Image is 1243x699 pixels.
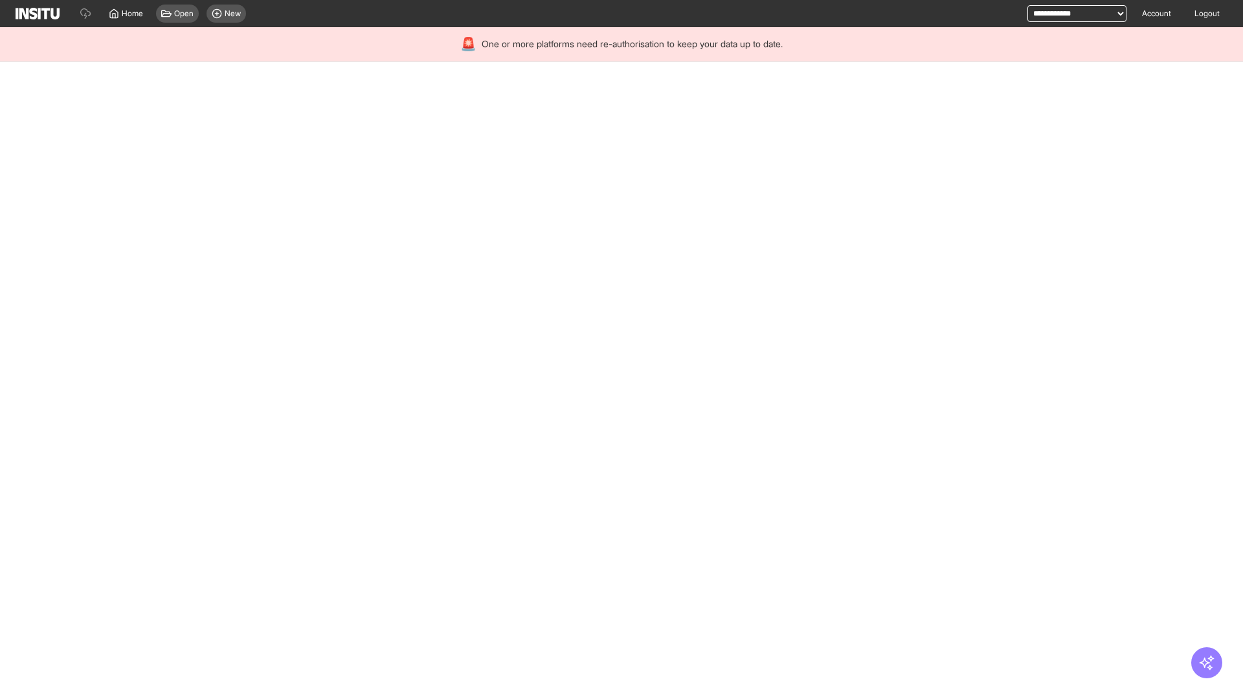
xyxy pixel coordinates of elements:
[460,35,476,53] div: 🚨
[482,38,783,50] span: One or more platforms need re-authorisation to keep your data up to date.
[225,8,241,19] span: New
[122,8,143,19] span: Home
[174,8,194,19] span: Open
[16,8,60,19] img: Logo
